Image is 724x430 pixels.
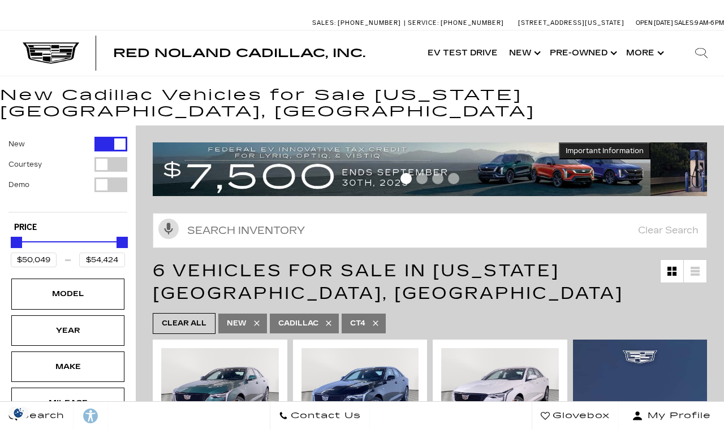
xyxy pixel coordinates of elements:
[619,402,724,430] button: Open user profile menu
[6,407,32,419] section: Click to Open Cookie Consent Modal
[400,173,412,184] span: Go to slide 1
[11,237,22,248] div: Minimum Price
[117,237,128,248] div: Maximum Price
[448,173,459,184] span: Go to slide 4
[40,360,96,373] div: Make
[312,20,404,26] a: Sales: [PHONE_NUMBER]
[153,260,623,303] span: 6 Vehicles for Sale in [US_STATE][GEOGRAPHIC_DATA], [GEOGRAPHIC_DATA]
[11,351,124,382] div: MakeMake
[503,31,544,76] a: New
[408,19,439,27] span: Service:
[674,19,695,27] span: Sales:
[278,316,318,331] span: Cadillac
[162,316,206,331] span: Clear All
[11,233,125,267] div: Price
[270,402,370,430] a: Contact Us
[532,402,619,430] a: Glovebox
[158,219,179,239] svg: Click to toggle on voice search
[636,19,673,27] span: Open [DATE]
[441,19,504,27] span: [PHONE_NUMBER]
[643,408,711,424] span: My Profile
[113,47,365,59] a: Red Noland Cadillac, Inc.
[227,316,247,331] span: New
[350,316,365,331] span: CT4
[620,31,667,76] button: More
[518,19,624,27] a: [STREET_ADDRESS][US_STATE]
[338,19,401,27] span: [PHONE_NUMBER]
[40,288,96,300] div: Model
[153,142,650,196] img: vrp-tax-ending-august-version
[695,19,724,27] span: 9 AM-6 PM
[416,173,428,184] span: Go to slide 2
[6,407,32,419] img: Opt-Out Icon
[566,146,644,155] span: Important Information
[550,408,610,424] span: Glovebox
[23,42,79,64] img: Cadillac Dark Logo with Cadillac White Text
[8,138,25,150] label: New
[11,388,124,418] div: MileageMileage
[40,324,96,337] div: Year
[8,179,29,190] label: Demo
[11,279,124,309] div: ModelModel
[312,19,336,27] span: Sales:
[40,397,96,409] div: Mileage
[14,223,122,233] h5: Price
[11,315,124,346] div: YearYear
[11,253,57,267] input: Minimum
[404,20,507,26] a: Service: [PHONE_NUMBER]
[18,408,64,424] span: Search
[422,31,503,76] a: EV Test Drive
[288,408,361,424] span: Contact Us
[153,213,707,248] input: Search Inventory
[8,159,42,170] label: Courtesy
[113,46,365,60] span: Red Noland Cadillac, Inc.
[559,142,650,159] button: Important Information
[8,137,127,212] div: Filter by Vehicle Type
[79,253,125,267] input: Maximum
[432,173,443,184] span: Go to slide 3
[544,31,620,76] a: Pre-Owned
